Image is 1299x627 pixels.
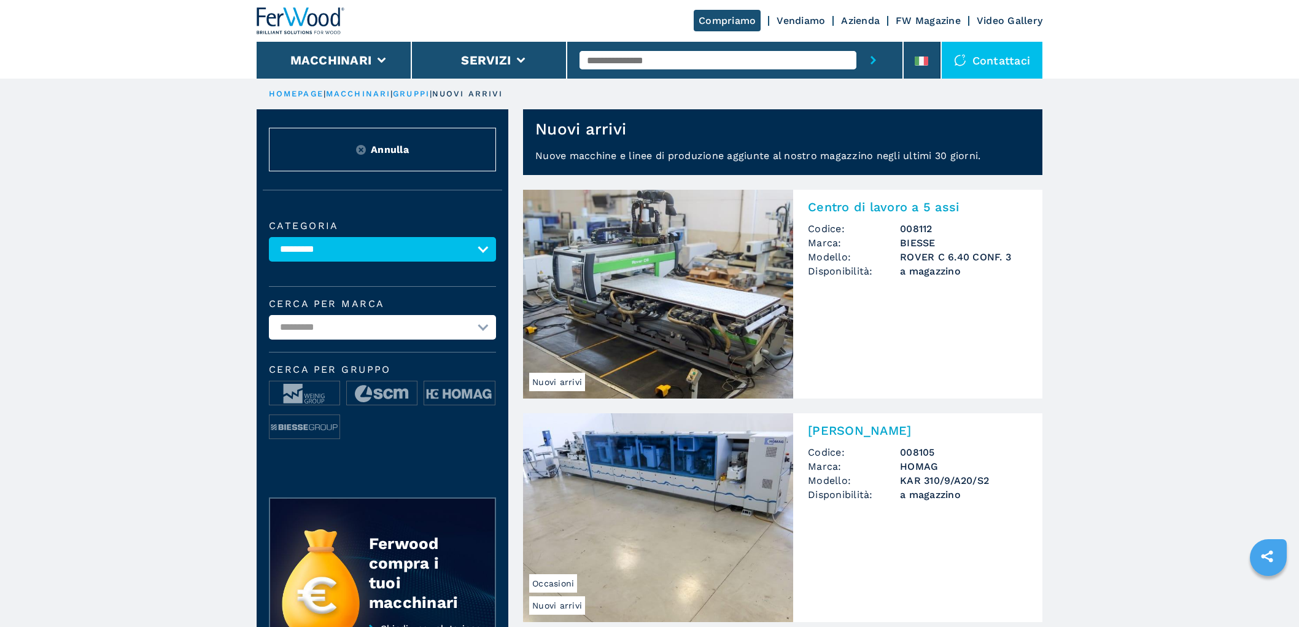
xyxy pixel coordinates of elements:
h1: Nuovi arrivi [535,119,626,139]
span: | [430,89,432,98]
span: | [324,89,326,98]
button: Macchinari [290,53,372,68]
a: FW Magazine [896,15,961,26]
img: image [269,415,339,440]
h3: BIESSE [900,236,1028,250]
a: Centro di lavoro a 5 assi BIESSE ROVER C 6.40 CONF. 3Nuovi arriviCentro di lavoro a 5 assiCodice:... [523,190,1042,399]
button: ResetAnnulla [269,128,496,171]
a: Azienda [841,15,880,26]
a: sharethis [1252,541,1282,572]
div: Contattaci [942,42,1043,79]
span: Annulla [371,142,409,157]
img: Centro di lavoro a 5 assi BIESSE ROVER C 6.40 CONF. 3 [523,190,793,399]
span: Cerca per Gruppo [269,365,496,375]
a: HOMEPAGE [269,89,324,98]
a: gruppi [393,89,430,98]
img: image [347,381,417,406]
img: Bordatrice Singola HOMAG KAR 310/9/A20/S2 [523,413,793,622]
h2: Centro di lavoro a 5 assi [808,200,1028,214]
label: Cerca per marca [269,299,496,309]
a: Video Gallery [977,15,1042,26]
h3: KAR 310/9/A20/S2 [900,473,1028,488]
p: nuovi arrivi [432,88,503,99]
span: Modello: [808,250,900,264]
span: Marca: [808,236,900,250]
span: Codice: [808,222,900,236]
span: | [390,89,393,98]
a: Compriamo [694,10,761,31]
span: Nuovi arrivi [529,596,585,615]
img: image [424,381,494,406]
div: Ferwood compra i tuoi macchinari [369,534,471,612]
a: Bordatrice Singola HOMAG KAR 310/9/A20/S2Nuovi arriviOccasioni[PERSON_NAME]Codice:008105Marca:HOM... [523,413,1042,622]
a: Vendiamo [777,15,825,26]
button: Servizi [461,53,511,68]
span: Disponibilità: [808,488,900,502]
iframe: Chat [1247,572,1290,618]
span: Modello: [808,473,900,488]
h3: HOMAG [900,459,1028,473]
h2: [PERSON_NAME] [808,423,1028,438]
img: Contattaci [954,54,966,66]
img: Reset [356,145,366,155]
span: Marca: [808,459,900,473]
img: image [269,381,339,406]
button: submit-button [856,42,890,79]
span: a magazzino [900,264,1028,278]
span: a magazzino [900,488,1028,502]
span: Occasioni [529,574,577,593]
span: Codice: [808,445,900,459]
span: Nuovi arrivi [529,373,585,391]
a: macchinari [326,89,390,98]
span: Disponibilità: [808,264,900,278]
img: Ferwood [257,7,345,34]
h3: 008105 [900,445,1028,459]
h3: ROVER C 6.40 CONF. 3 [900,250,1028,264]
p: Nuove macchine e linee di produzione aggiunte al nostro magazzino negli ultimi 30 giorni. [523,149,1042,175]
label: Categoria [269,221,496,231]
h3: 008112 [900,222,1028,236]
